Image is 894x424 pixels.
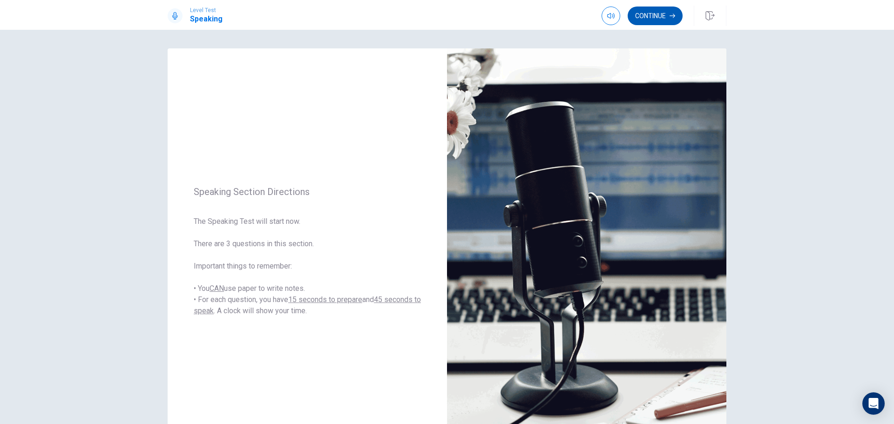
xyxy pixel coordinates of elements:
span: Level Test [190,7,223,13]
u: CAN [210,284,224,293]
span: The Speaking Test will start now. There are 3 questions in this section. Important things to reme... [194,216,421,316]
span: Speaking Section Directions [194,186,421,197]
button: Continue [628,7,683,25]
div: Open Intercom Messenger [862,392,885,415]
u: 15 seconds to prepare [288,295,362,304]
h1: Speaking [190,13,223,25]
